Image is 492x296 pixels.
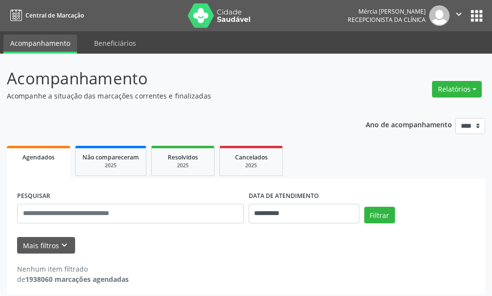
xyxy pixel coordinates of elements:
label: PESQUISAR [17,189,50,204]
span: Não compareceram [82,153,139,161]
div: 2025 [82,162,139,169]
span: Central de Marcação [25,11,84,20]
div: 2025 [227,162,276,169]
button: Mais filtroskeyboard_arrow_down [17,237,75,254]
i: keyboard_arrow_down [59,240,70,251]
a: Beneficiários [87,35,143,52]
button: Relatórios [432,81,482,98]
button: Filtrar [364,207,395,223]
label: DATA DE ATENDIMENTO [249,189,319,204]
p: Acompanhe a situação das marcações correntes e finalizadas [7,91,342,101]
div: de [17,274,129,284]
i:  [453,9,464,20]
div: Mércia [PERSON_NAME] [348,7,426,16]
strong: 1938060 marcações agendadas [25,275,129,284]
p: Ano de acompanhamento [366,118,452,130]
div: 2025 [158,162,207,169]
span: Resolvidos [168,153,198,161]
a: Acompanhamento [3,35,77,54]
button:  [450,5,468,26]
p: Acompanhamento [7,66,342,91]
a: Central de Marcação [7,7,84,23]
span: Agendados [22,153,55,161]
span: Cancelados [235,153,268,161]
div: Nenhum item filtrado [17,264,129,274]
img: img [429,5,450,26]
span: Recepcionista da clínica [348,16,426,24]
button: apps [468,7,485,24]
